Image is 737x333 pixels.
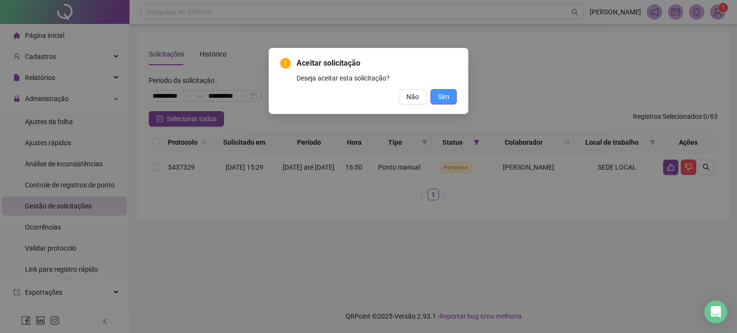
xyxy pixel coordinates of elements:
button: Sim [430,89,457,104]
div: Open Intercom Messenger [704,300,727,323]
span: Sim [438,92,449,102]
div: Deseja aceitar esta solicitação? [297,73,457,83]
span: exclamation-circle [280,58,291,69]
span: Aceitar solicitação [297,57,457,69]
button: Não [399,89,427,104]
span: Não [406,92,419,102]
